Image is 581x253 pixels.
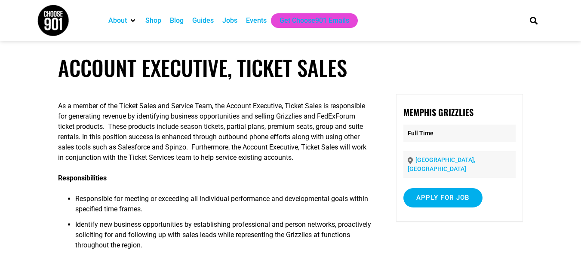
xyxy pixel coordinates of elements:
[58,174,107,182] strong: Responsibilities
[104,13,141,28] div: About
[246,15,267,26] a: Events
[75,194,373,219] li: Responsible for meeting or exceeding all individual performance and developmental goals within sp...
[403,106,473,119] strong: Memphis Grizzlies
[108,15,127,26] a: About
[170,15,184,26] a: Blog
[58,101,373,163] p: As a member of the Ticket Sales and Service Team, the Account Executive, Ticket Sales is responsi...
[403,188,483,207] input: Apply for job
[403,125,516,142] p: Full Time
[58,55,523,80] h1: Account Executive, Ticket Sales
[526,13,541,27] div: Search
[104,13,515,28] nav: Main nav
[145,15,161,26] a: Shop
[280,15,349,26] a: Get Choose901 Emails
[408,156,475,172] a: [GEOGRAPHIC_DATA], [GEOGRAPHIC_DATA]
[192,15,214,26] a: Guides
[222,15,237,26] a: Jobs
